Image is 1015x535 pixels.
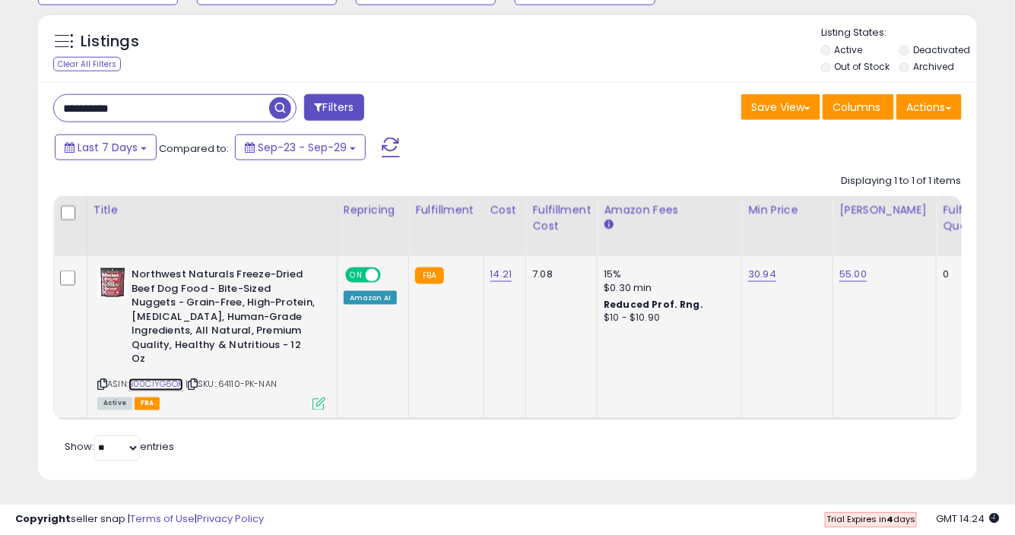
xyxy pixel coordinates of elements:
[604,312,730,324] div: $10 - $10.90
[415,267,443,284] small: FBA
[132,267,316,370] b: Northwest Naturals Freeze-Dried Beef Dog Food - Bite-Sized Nuggets - Grain-Free, High-Protein, [M...
[415,202,477,218] div: Fulfillment
[490,267,512,282] a: 14.21
[913,43,970,56] label: Deactivated
[896,94,962,120] button: Actions
[913,60,954,73] label: Archived
[53,57,121,71] div: Clear All Filters
[97,267,128,298] img: 511qPXUqR0L._SL40_.jpg
[94,202,331,218] div: Title
[748,267,776,282] a: 30.94
[833,100,880,115] span: Columns
[15,511,71,526] strong: Copyright
[55,135,157,160] button: Last 7 Days
[839,202,930,218] div: [PERSON_NAME]
[344,202,402,218] div: Repricing
[65,440,174,454] span: Show: entries
[943,202,995,234] div: Fulfillable Quantity
[943,267,990,281] div: 0
[347,269,366,282] span: ON
[937,511,1000,526] span: 2025-10-7 14:24 GMT
[78,140,138,155] span: Last 7 Days
[841,174,962,188] div: Displaying 1 to 1 of 1 items
[97,267,325,409] div: ASIN:
[81,31,139,52] h5: Listings
[186,378,277,391] span: | SKU: 64110-PK-NAN
[748,202,826,218] div: Min Price
[159,141,229,156] span: Compared to:
[130,511,195,526] a: Terms of Use
[304,94,363,121] button: Filters
[379,269,403,282] span: OFF
[258,140,347,155] span: Sep-23 - Sep-29
[604,281,730,295] div: $0.30 min
[97,397,132,410] span: All listings currently available for purchase on Amazon
[835,43,863,56] label: Active
[604,218,613,232] small: Amazon Fees.
[823,94,894,120] button: Columns
[344,291,397,305] div: Amazon AI
[887,513,893,525] b: 4
[235,135,366,160] button: Sep-23 - Sep-29
[839,267,867,282] a: 55.00
[532,267,585,281] div: 7.08
[128,378,183,391] a: B00CIYG6OK
[741,94,820,120] button: Save View
[604,202,735,218] div: Amazon Fees
[604,298,703,311] b: Reduced Prof. Rng.
[197,511,264,526] a: Privacy Policy
[604,267,730,281] div: 15%
[15,512,264,527] div: seller snap | |
[135,397,160,410] span: FBA
[821,26,977,40] p: Listing States:
[826,513,915,525] span: Trial Expires in days
[490,202,520,218] div: Cost
[835,60,890,73] label: Out of Stock
[532,202,591,234] div: Fulfillment Cost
